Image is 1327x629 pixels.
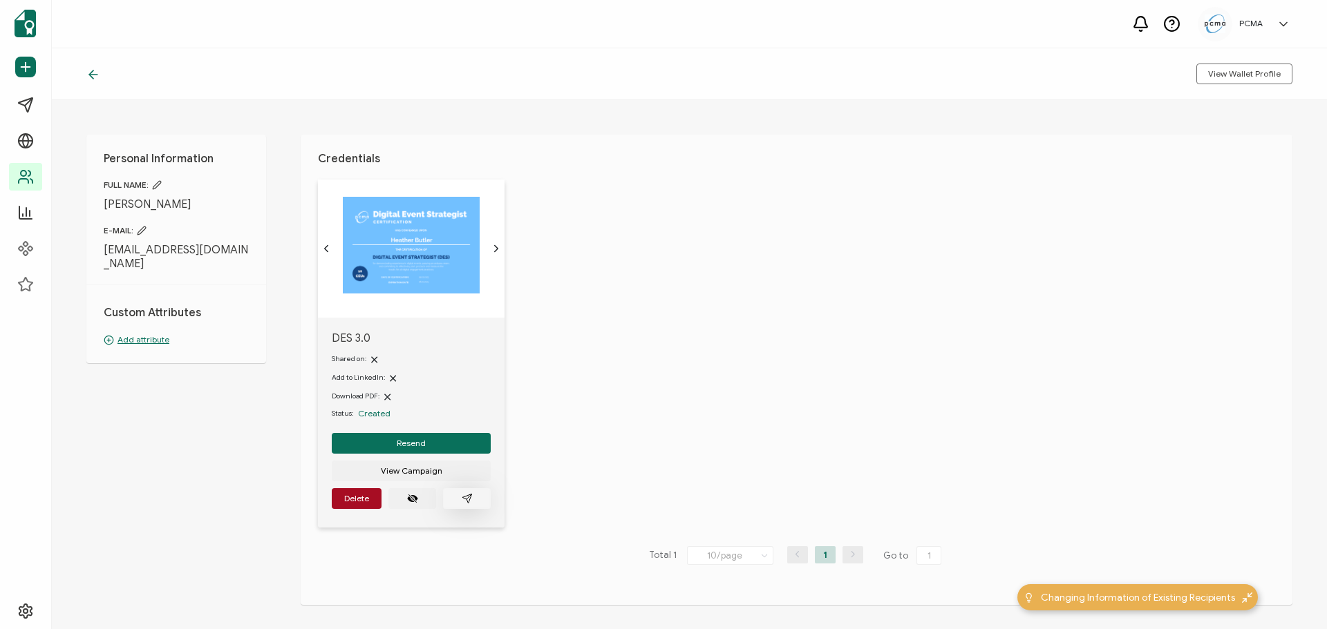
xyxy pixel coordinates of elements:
h1: Credentials [318,152,1275,166]
h5: PCMA [1239,19,1263,28]
button: View Wallet Profile [1196,64,1292,84]
button: Resend [332,433,491,454]
span: Shared on: [332,354,366,363]
ion-icon: chevron forward outline [491,243,502,254]
span: FULL NAME: [104,180,249,191]
span: Status: [332,408,353,419]
ion-icon: chevron back outline [321,243,332,254]
li: 1 [815,546,836,563]
ion-icon: paper plane outline [462,493,473,504]
span: DES 3.0 [332,331,491,345]
img: sertifier-logomark-colored.svg [15,10,36,37]
span: [PERSON_NAME] [104,197,249,211]
span: View Wallet Profile [1208,70,1281,78]
span: Resend [397,439,426,447]
span: Delete [344,494,369,503]
img: 5c892e8a-a8c9-4ab0-b501-e22bba25706e.jpg [1205,14,1225,33]
span: Changing Information of Existing Recipients [1041,590,1235,605]
span: Total 1 [649,546,677,565]
ion-icon: eye off [407,493,418,504]
span: E-MAIL: [104,225,249,236]
span: Go to [883,546,944,565]
span: Created [358,408,390,418]
span: View Campaign [381,467,442,475]
h1: Personal Information [104,152,249,166]
img: minimize-icon.svg [1242,592,1252,603]
input: Select [687,546,773,565]
span: Download PDF: [332,391,379,400]
span: [EMAIL_ADDRESS][DOMAIN_NAME] [104,243,249,271]
p: Add attribute [104,333,249,346]
button: Delete [332,488,382,509]
span: Add to LinkedIn: [332,373,385,382]
button: View Campaign [332,461,491,481]
iframe: Chat Widget [1258,563,1327,629]
h1: Custom Attributes [104,306,249,320]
